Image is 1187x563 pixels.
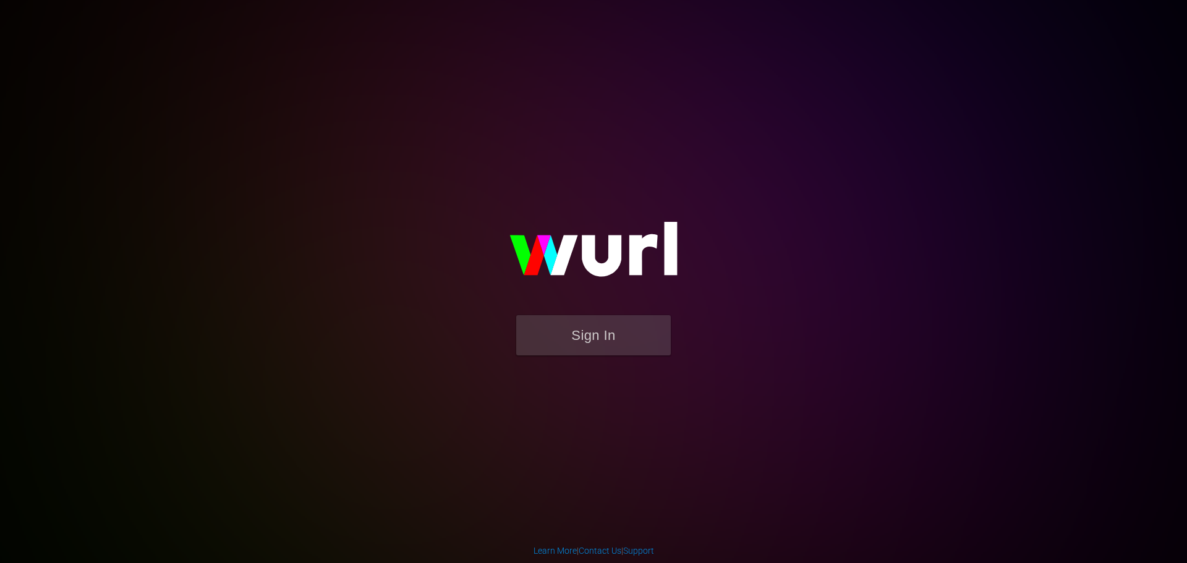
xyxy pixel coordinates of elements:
a: Support [623,546,654,556]
a: Learn More [534,546,577,556]
img: wurl-logo-on-black-223613ac3d8ba8fe6dc639794a292ebdb59501304c7dfd60c99c58986ef67473.svg [470,195,717,315]
button: Sign In [516,315,671,355]
div: | | [534,544,654,557]
a: Contact Us [579,546,621,556]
